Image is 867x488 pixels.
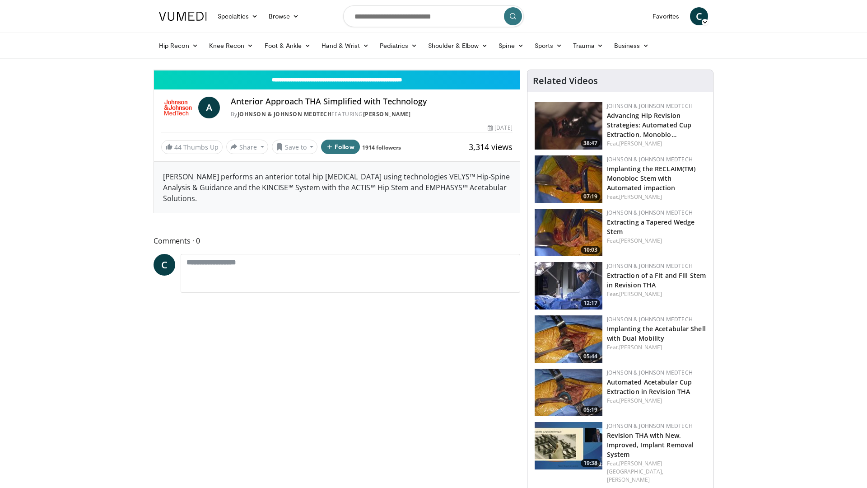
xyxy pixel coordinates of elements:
a: Favorites [647,7,685,25]
a: Shoulder & Elbow [423,37,493,55]
a: Extracting a Tapered Wedge Stem [607,218,695,236]
span: 10:03 [581,246,600,254]
a: [PERSON_NAME][GEOGRAPHIC_DATA], [607,460,664,475]
div: Feat. [607,397,706,405]
div: Feat. [607,290,706,298]
span: 19:38 [581,459,600,467]
img: 82aed312-2a25-4631-ae62-904ce62d2708.150x105_q85_crop-smart_upscale.jpg [535,262,602,310]
a: [PERSON_NAME] [619,140,662,147]
a: Spine [493,37,529,55]
a: 19:38 [535,422,602,469]
a: Pediatrics [374,37,423,55]
a: [PERSON_NAME] [363,110,411,118]
a: Business [609,37,655,55]
span: 12:17 [581,299,600,307]
a: Implanting the RECLAIM(TM) Monobloc Stem with Automated impaction [607,164,696,192]
img: ffc33e66-92ed-4f11-95c4-0a160745ec3c.150x105_q85_crop-smart_upscale.jpg [535,155,602,203]
a: 38:47 [535,102,602,150]
div: Feat. [607,237,706,245]
a: Revision THA with New, Improved, Implant Removal System [607,431,694,459]
a: 12:17 [535,262,602,310]
span: 07:19 [581,192,600,201]
h4: Related Videos [533,75,598,86]
a: Specialties [212,7,263,25]
a: Hip Recon [154,37,204,55]
img: d5b2f4bf-f70e-4130-8279-26f7233142ac.150x105_q85_crop-smart_upscale.jpg [535,369,602,416]
a: Johnson & Johnson MedTech [607,155,693,163]
img: 9517a7b7-3955-4e04-bf19-7ba39c1d30c4.150x105_q85_crop-smart_upscale.jpg [535,422,602,469]
a: Trauma [568,37,609,55]
div: By FEATURING [231,110,513,118]
span: 44 [174,143,182,151]
img: VuMedi Logo [159,12,207,21]
div: Feat. [607,460,706,484]
a: Johnson & Johnson MedTech [607,315,693,323]
a: Automated Acetabular Cup Extraction in Revision THA [607,378,692,396]
span: 3,314 views [469,141,513,152]
a: C [154,254,175,276]
a: [PERSON_NAME] [619,237,662,244]
div: [DATE] [488,124,512,132]
a: 44 Thumbs Up [161,140,223,154]
a: Browse [263,7,305,25]
a: Foot & Ankle [259,37,317,55]
h4: Anterior Approach THA Simplified with Technology [231,97,513,107]
a: [PERSON_NAME] [619,193,662,201]
img: 9f1a5b5d-2ba5-4c40-8e0c-30b4b8951080.150x105_q85_crop-smart_upscale.jpg [535,102,602,150]
img: 0b84e8e2-d493-4aee-915d-8b4f424ca292.150x105_q85_crop-smart_upscale.jpg [535,209,602,256]
a: Johnson & Johnson MedTech [607,102,693,110]
a: Johnson & Johnson MedTech [238,110,332,118]
button: Save to [272,140,318,154]
a: A [198,97,220,118]
div: Feat. [607,343,706,352]
a: 10:03 [535,209,602,256]
a: [PERSON_NAME] [619,343,662,351]
a: Johnson & Johnson MedTech [607,369,693,376]
div: Feat. [607,140,706,148]
button: Share [226,140,268,154]
a: Implanting the Acetabular Shell with Dual Mobility [607,324,706,343]
span: 05:19 [581,406,600,414]
img: Johnson & Johnson MedTech [161,97,195,118]
a: 05:44 [535,315,602,363]
div: Feat. [607,193,706,201]
span: 38:47 [581,139,600,147]
a: 05:19 [535,369,602,416]
span: 05:44 [581,352,600,361]
a: [PERSON_NAME] [619,397,662,404]
a: Extraction of a Fit and Fill Stem in Revision THA [607,271,706,289]
div: [PERSON_NAME] performs an anterior total hip [MEDICAL_DATA] using technologies VELYS™ Hip-Spine A... [154,162,520,213]
a: C [690,7,708,25]
button: Follow [321,140,360,154]
input: Search topics, interventions [343,5,524,27]
a: Advancing Hip Revision Strategies: Automated Cup Extraction, Monoblo… [607,111,692,139]
a: Knee Recon [204,37,259,55]
a: Hand & Wrist [316,37,374,55]
a: Johnson & Johnson MedTech [607,422,693,430]
a: Sports [529,37,568,55]
a: Johnson & Johnson MedTech [607,262,693,270]
a: [PERSON_NAME] [619,290,662,298]
a: 07:19 [535,155,602,203]
a: 1914 followers [362,144,401,151]
img: 9c1ab193-c641-4637-bd4d-10334871fca9.150x105_q85_crop-smart_upscale.jpg [535,315,602,363]
a: [PERSON_NAME] [607,476,650,483]
a: Johnson & Johnson MedTech [607,209,693,216]
span: Comments 0 [154,235,520,247]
